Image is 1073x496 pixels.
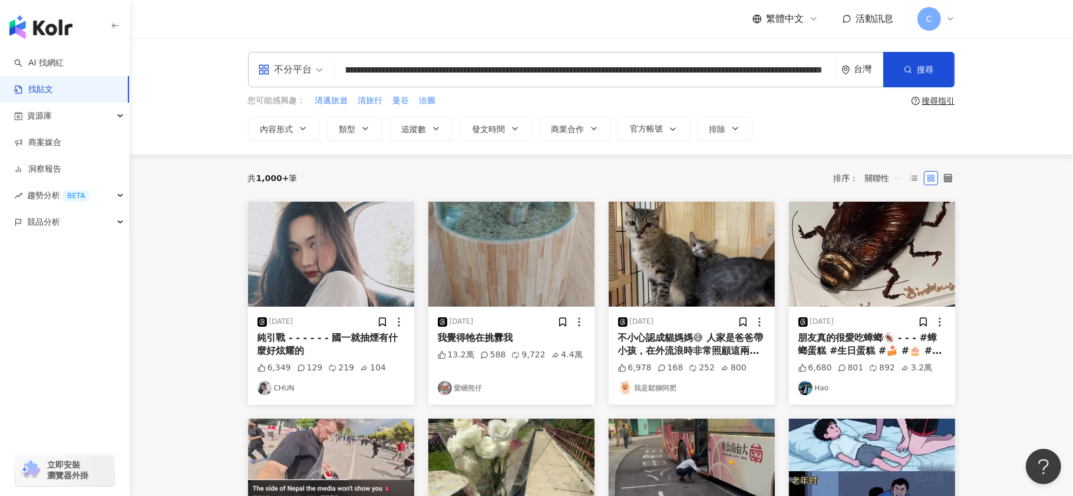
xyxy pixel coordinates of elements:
[248,95,306,107] span: 您可能感興趣：
[883,52,955,87] button: 搜尋
[450,317,474,327] div: [DATE]
[697,117,752,140] button: 排除
[339,124,356,134] span: 類型
[618,362,652,374] div: 6,978
[834,169,907,188] div: 排序：
[392,94,410,107] button: 曼谷
[256,173,289,183] span: 1,000+
[27,182,90,209] span: 趨勢分析
[539,117,611,140] button: 商業合作
[315,95,348,107] span: 清邁旅遊
[552,124,585,134] span: 商業合作
[27,209,60,235] span: 競品分析
[62,190,90,202] div: BETA
[389,117,453,140] button: 追蹤數
[14,137,61,149] a: 商案媒合
[917,65,933,74] span: 搜尋
[789,202,955,307] img: post-image
[926,12,932,25] span: C
[248,117,320,140] button: 內容形式
[257,362,291,374] div: 6,349
[630,317,654,327] div: [DATE]
[438,381,585,395] a: KOL Avatar愛睏熊仔
[798,362,832,374] div: 6,680
[798,381,946,395] a: KOL AvatarHao
[767,12,804,25] span: 繁體中文
[473,124,506,134] span: 發文時間
[258,64,270,75] span: appstore
[420,95,436,107] span: 洽圖
[360,362,386,374] div: 104
[19,461,42,479] img: chrome extension
[428,202,595,307] img: post-image
[358,94,384,107] button: 清旅行
[269,317,293,327] div: [DATE]
[315,94,349,107] button: 清邁旅遊
[327,117,382,140] button: 類型
[258,60,312,79] div: 不分平台
[912,97,920,105] span: question-circle
[14,192,22,200] span: rise
[618,331,765,358] div: 不小心認成貓媽媽😅 人家是爸爸帶小孩，在外流浪時非常照顧這兩隻幼貓被誤以為是貓媽媽 結果有蛋蛋😳 黑虎斑是小男生 白襪子是小女生 約三個月大 貓爸爸這兩天會送紮
[47,459,88,481] span: 立即安裝 瀏覽器外掛
[14,84,53,96] a: 找貼文
[618,381,765,395] a: KOL Avatar我是鬆獅阿肥
[798,331,946,358] div: 朋友真的很愛吃蟑螂🪳 - - - #蟑螂蛋糕 #生日蛋糕 #🍰 #🎂 #慶生 #台中蛋糕
[689,362,715,374] div: 252
[9,15,72,39] img: logo
[260,124,293,134] span: 內容形式
[922,96,955,106] div: 搜尋指引
[460,117,532,140] button: 發文時間
[869,362,895,374] div: 892
[511,349,545,361] div: 9,722
[297,362,323,374] div: 129
[328,362,354,374] div: 219
[854,64,883,74] div: 台灣
[257,381,272,395] img: KOL Avatar
[393,95,410,107] span: 曼谷
[838,362,864,374] div: 801
[419,94,437,107] button: 洽圖
[14,57,64,69] a: searchAI 找網紅
[438,349,474,361] div: 13.2萬
[709,124,726,134] span: 排除
[1026,449,1061,484] iframe: Help Scout Beacon - Open
[618,117,690,140] button: 官方帳號
[901,362,932,374] div: 3.2萬
[480,349,506,361] div: 588
[798,381,813,395] img: KOL Avatar
[27,103,52,129] span: 資源庫
[257,331,405,358] div: 純引戰 - - - - - - 國一就抽煙有什麼好炫耀的
[630,124,663,133] span: 官方帳號
[658,362,684,374] div: 168
[810,317,834,327] div: [DATE]
[618,381,632,395] img: KOL Avatar
[248,202,414,307] img: post-image
[865,169,900,188] span: 關聯性
[257,381,405,395] a: KOL AvatarCHUN
[721,362,747,374] div: 800
[248,173,298,183] div: 共 筆
[358,95,383,107] span: 清旅行
[15,454,114,486] a: chrome extension立即安裝 瀏覽器外掛
[438,331,585,344] div: 我覺得牠在挑釁我
[402,124,427,134] span: 追蹤數
[438,381,452,395] img: KOL Avatar
[856,13,894,24] span: 活動訊息
[841,65,850,74] span: environment
[552,349,583,361] div: 4.4萬
[14,163,61,175] a: 洞察報告
[609,202,775,307] img: post-image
